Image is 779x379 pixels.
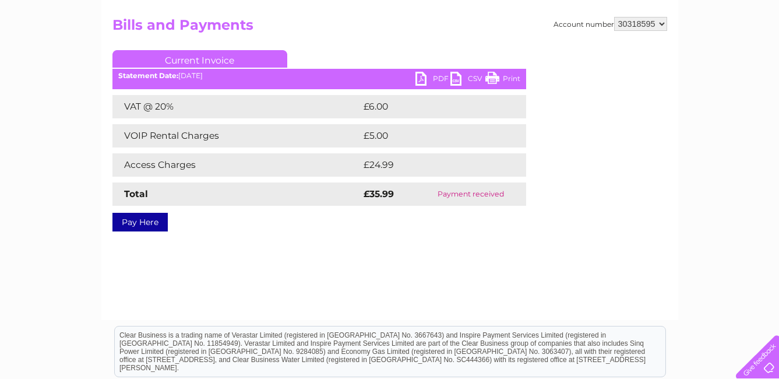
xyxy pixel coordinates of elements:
[112,50,287,68] a: Current Invoice
[574,50,596,58] a: Water
[124,188,148,199] strong: Total
[485,72,520,89] a: Print
[603,50,629,58] a: Energy
[415,183,526,206] td: Payment received
[415,72,450,89] a: PDF
[559,6,640,20] a: 0333 014 3131
[118,71,178,80] b: Statement Date:
[115,6,665,57] div: Clear Business is a trading name of Verastar Limited (registered in [GEOGRAPHIC_DATA] No. 3667643...
[112,153,361,177] td: Access Charges
[636,50,671,58] a: Telecoms
[678,50,695,58] a: Blog
[112,72,526,80] div: [DATE]
[702,50,730,58] a: Contact
[361,124,499,148] td: £5.00
[361,95,499,118] td: £6.00
[741,50,768,58] a: Log out
[112,213,168,231] a: Pay Here
[554,17,667,31] div: Account number
[27,30,87,66] img: logo.png
[112,124,361,148] td: VOIP Rental Charges
[364,188,394,199] strong: £35.99
[112,95,361,118] td: VAT @ 20%
[450,72,485,89] a: CSV
[361,153,503,177] td: £24.99
[112,17,667,39] h2: Bills and Payments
